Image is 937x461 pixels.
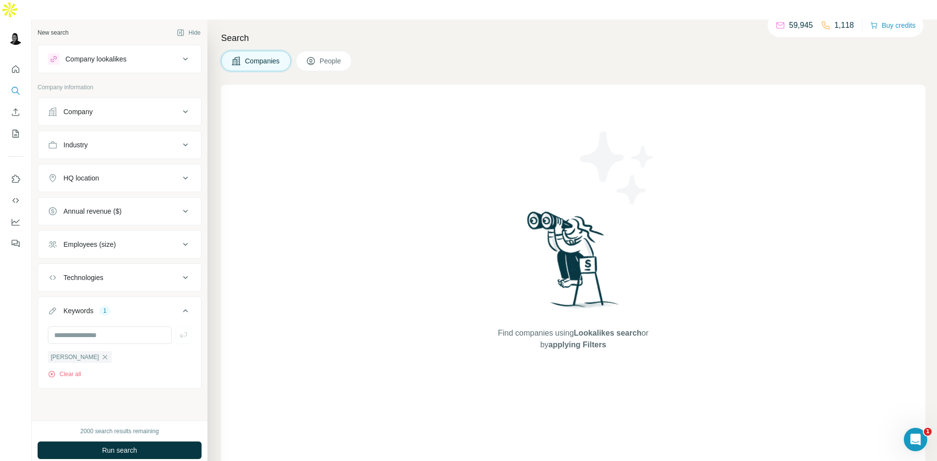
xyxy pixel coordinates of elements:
button: Run search [38,441,202,459]
h4: Search [221,31,925,45]
p: 1,118 [835,20,854,31]
div: Industry [63,140,88,150]
button: My lists [8,125,23,142]
div: Company [63,107,93,117]
button: Employees (size) [38,233,201,256]
p: Company information [38,83,202,92]
button: Quick start [8,60,23,78]
span: Companies [245,56,281,66]
div: 1 [99,306,110,315]
button: Industry [38,133,201,157]
div: Keywords [63,306,93,316]
div: New search [38,28,68,37]
button: Use Surfe on LinkedIn [8,170,23,188]
img: Surfe Illustration - Stars [573,124,661,212]
button: Company [38,100,201,123]
button: Annual revenue ($) [38,200,201,223]
button: Technologies [38,266,201,289]
div: Employees (size) [63,240,116,249]
button: Dashboard [8,213,23,231]
span: Find companies using or by [495,327,651,351]
button: Company lookalikes [38,47,201,71]
span: applying Filters [549,341,606,349]
div: Annual revenue ($) [63,206,122,216]
span: Lookalikes search [574,329,642,337]
div: Company lookalikes [65,54,126,64]
div: 2000 search results remaining [81,427,159,436]
img: Avatar [8,29,23,45]
button: Hide [170,25,207,40]
button: Search [8,82,23,100]
img: Surfe Illustration - Woman searching with binoculars [523,209,624,318]
span: People [320,56,342,66]
button: Enrich CSV [8,103,23,121]
span: Run search [102,445,137,455]
button: HQ location [38,166,201,190]
iframe: Intercom live chat [904,428,927,451]
button: Clear all [48,370,81,379]
div: Technologies [63,273,103,282]
span: [PERSON_NAME] [51,353,99,361]
button: Buy credits [870,19,916,32]
p: 59,945 [789,20,813,31]
button: Use Surfe API [8,192,23,209]
span: 1 [924,428,932,436]
div: HQ location [63,173,99,183]
button: Keywords1 [38,299,201,326]
button: Feedback [8,235,23,252]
